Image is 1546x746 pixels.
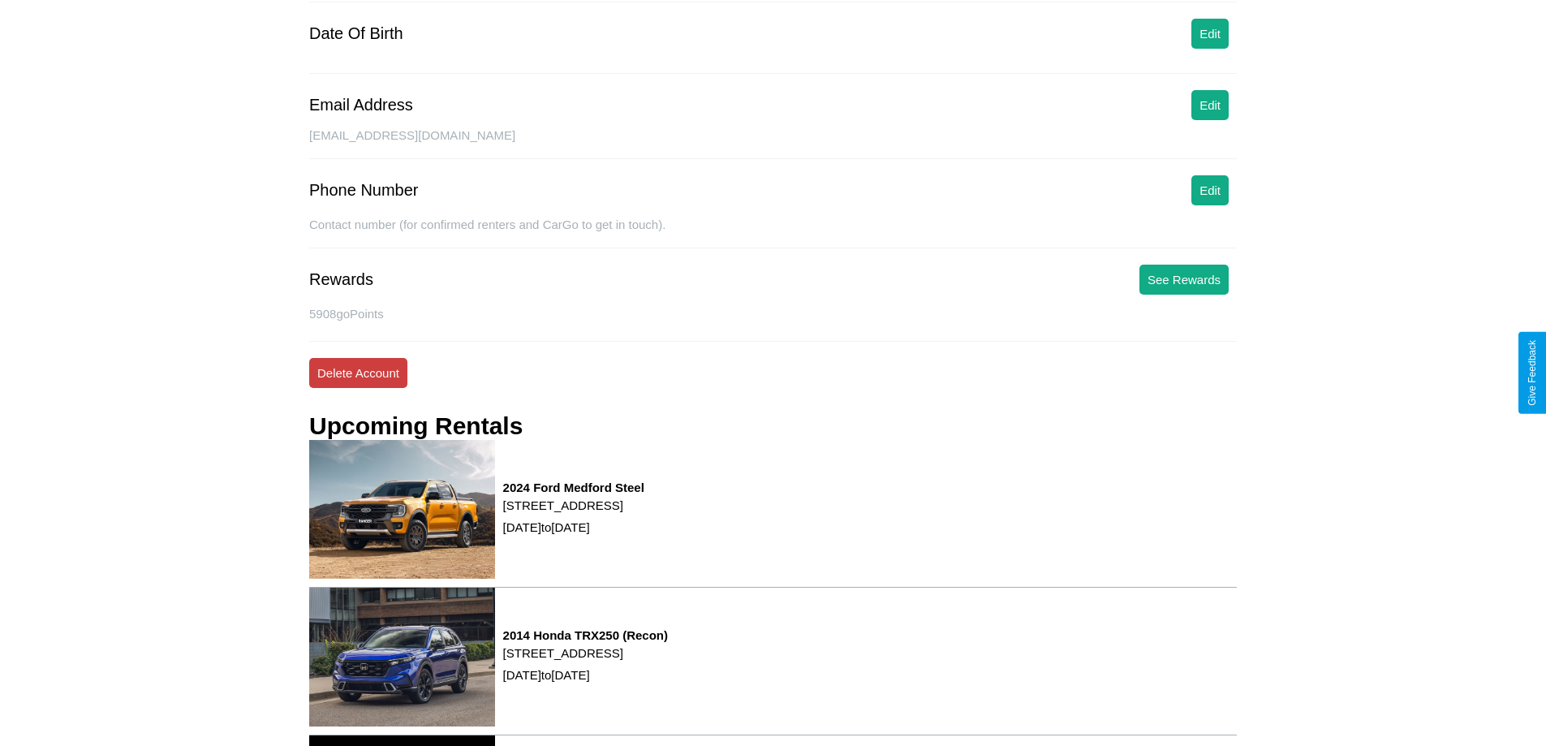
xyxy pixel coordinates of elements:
[503,494,644,516] p: [STREET_ADDRESS]
[1191,175,1229,205] button: Edit
[309,218,1237,248] div: Contact number (for confirmed renters and CarGo to get in touch).
[309,412,523,440] h3: Upcoming Rentals
[309,270,373,289] div: Rewards
[503,481,644,494] h3: 2024 Ford Medford Steel
[503,642,668,664] p: [STREET_ADDRESS]
[1527,340,1538,406] div: Give Feedback
[503,664,668,686] p: [DATE] to [DATE]
[503,628,668,642] h3: 2014 Honda TRX250 (Recon)
[309,588,495,727] img: rental
[309,358,407,388] button: Delete Account
[309,128,1237,159] div: [EMAIL_ADDRESS][DOMAIN_NAME]
[503,516,644,538] p: [DATE] to [DATE]
[1191,90,1229,120] button: Edit
[309,440,495,579] img: rental
[1139,265,1229,295] button: See Rewards
[1191,19,1229,49] button: Edit
[309,303,1237,325] p: 5908 goPoints
[309,181,419,200] div: Phone Number
[309,24,403,43] div: Date Of Birth
[309,96,413,114] div: Email Address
